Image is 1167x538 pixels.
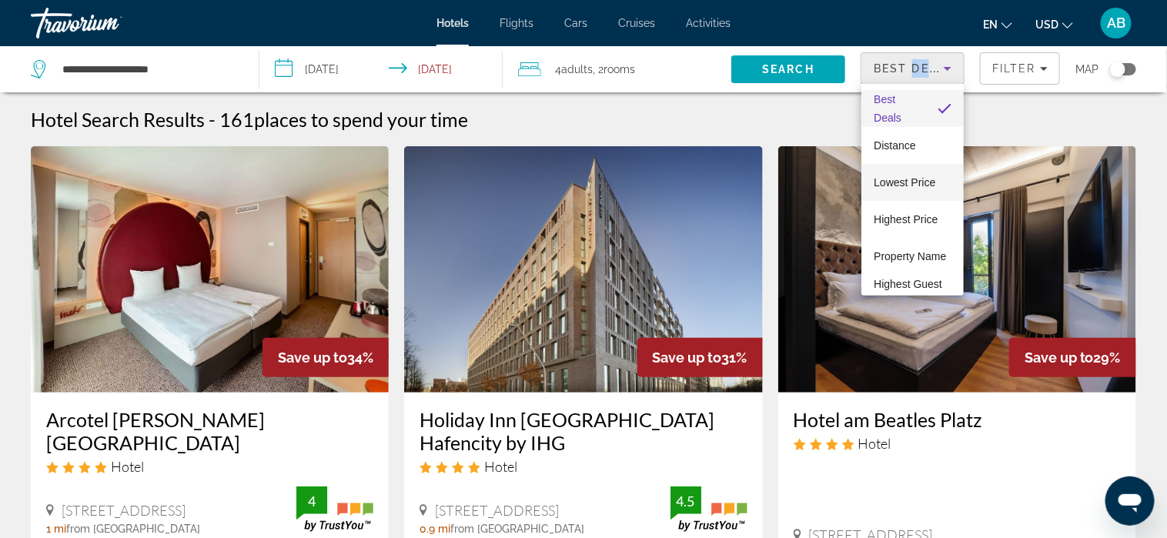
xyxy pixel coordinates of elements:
[874,278,942,309] span: Highest Guest Rating
[874,93,901,124] span: Best Deals
[874,250,946,262] span: Property Name
[1105,476,1155,526] iframe: Button to launch messaging window
[874,139,915,152] span: Distance
[861,84,964,296] div: Sort by
[874,213,938,226] span: Highest Price
[874,176,935,189] span: Lowest Price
